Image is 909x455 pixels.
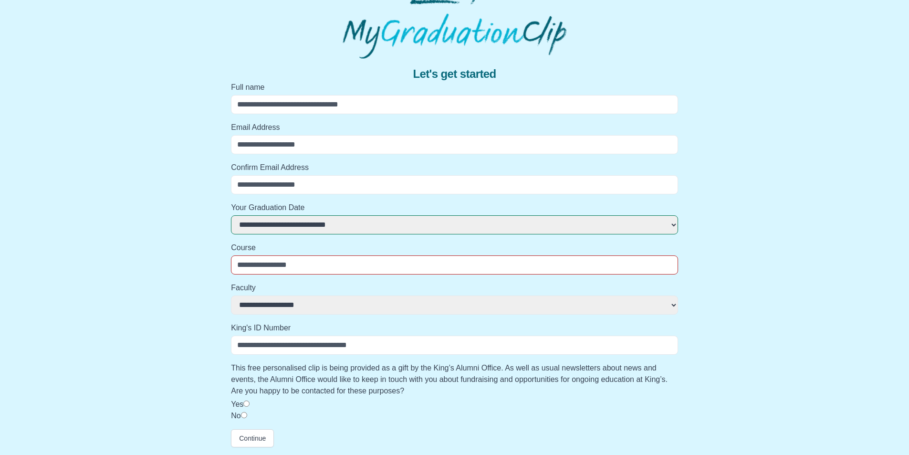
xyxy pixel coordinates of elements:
label: Email Address [231,122,678,133]
label: Confirm Email Address [231,162,678,173]
span: Let's get started [413,66,496,82]
label: Full name [231,82,678,93]
label: Faculty [231,282,678,294]
label: Course [231,242,678,254]
label: King's ID Number [231,322,678,334]
label: This free personalised clip is being provided as a gift by the King’s Alumni Office. As well as u... [231,362,678,397]
label: Yes [231,400,243,408]
label: Your Graduation Date [231,202,678,213]
button: Continue [231,429,274,447]
label: No [231,412,240,420]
